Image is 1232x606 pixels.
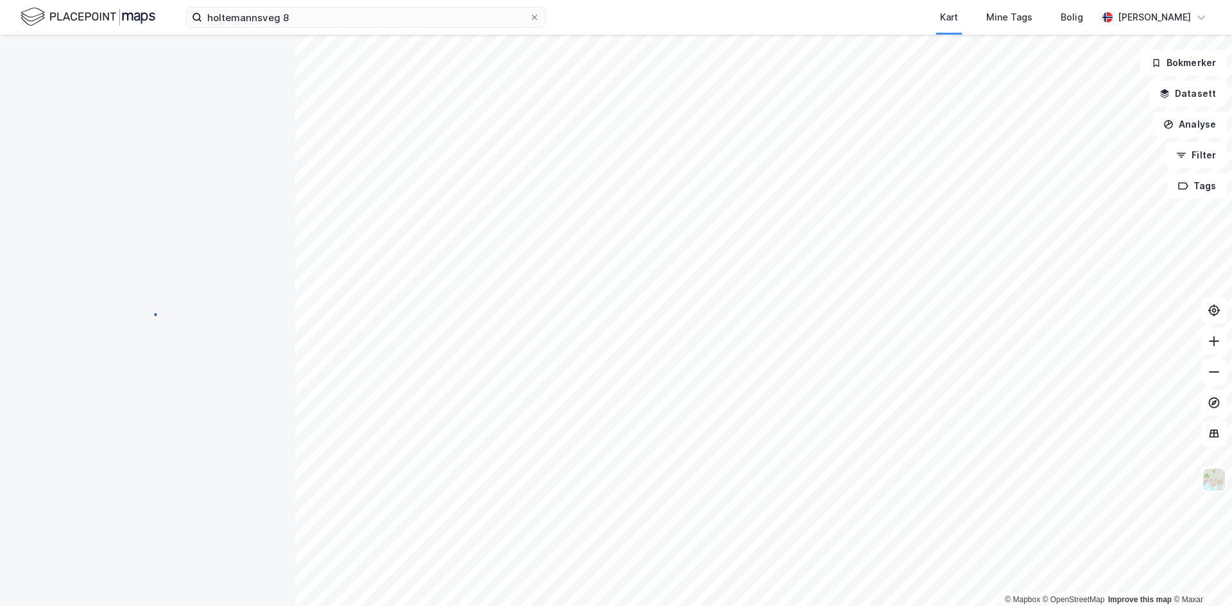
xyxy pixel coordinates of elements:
[21,6,155,28] img: logo.f888ab2527a4732fd821a326f86c7f29.svg
[1149,81,1227,106] button: Datasett
[1152,112,1227,137] button: Analyse
[202,8,529,27] input: Søk på adresse, matrikkel, gårdeiere, leietakere eller personer
[1005,595,1040,604] a: Mapbox
[1108,595,1172,604] a: Improve this map
[1118,10,1191,25] div: [PERSON_NAME]
[1168,544,1232,606] div: Kontrollprogram for chat
[986,10,1032,25] div: Mine Tags
[1061,10,1083,25] div: Bolig
[1202,467,1226,492] img: Z
[1165,142,1227,168] button: Filter
[1043,595,1105,604] a: OpenStreetMap
[1140,50,1227,76] button: Bokmerker
[940,10,958,25] div: Kart
[1168,544,1232,606] iframe: Chat Widget
[137,303,158,323] img: spinner.a6d8c91a73a9ac5275cf975e30b51cfb.svg
[1167,173,1227,199] button: Tags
